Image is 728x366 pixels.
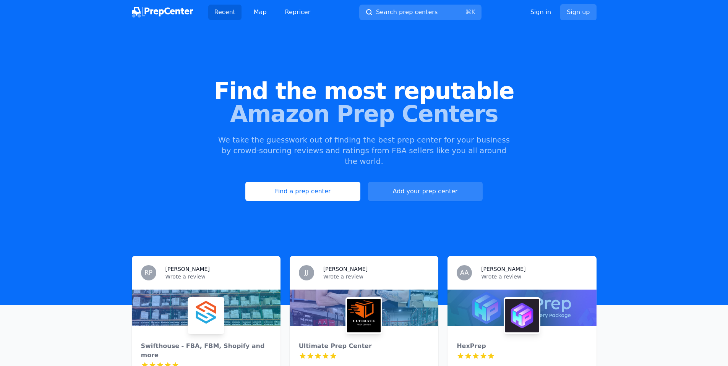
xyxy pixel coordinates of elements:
p: Wrote a review [323,273,429,280]
a: Sign up [560,4,596,20]
span: RP [144,270,152,276]
a: Add your prep center [368,182,483,201]
img: Ultimate Prep Center [347,299,381,332]
img: HexPrep [505,299,539,332]
p: We take the guesswork out of finding the best prep center for your business by crowd-sourcing rev... [217,134,511,167]
a: Repricer [279,5,317,20]
div: HexPrep [457,342,587,351]
span: Find the most reputable [12,79,716,102]
button: Search prep centers⌘K [359,5,482,20]
p: Wrote a review [481,273,587,280]
h3: [PERSON_NAME] [165,265,210,273]
span: AA [460,270,469,276]
kbd: ⌘ [465,8,471,16]
a: Sign in [530,8,551,17]
img: PrepCenter [132,7,193,18]
span: JJ [305,270,308,276]
img: Swifthouse - FBA, FBM, Shopify and more [189,299,223,332]
h3: [PERSON_NAME] [481,265,525,273]
a: Recent [208,5,242,20]
p: Wrote a review [165,273,271,280]
span: Amazon Prep Centers [12,102,716,125]
span: Search prep centers [376,8,438,17]
a: Map [248,5,273,20]
kbd: K [471,8,475,16]
div: Swifthouse - FBA, FBM, Shopify and more [141,342,271,360]
div: Ultimate Prep Center [299,342,429,351]
a: Find a prep center [245,182,360,201]
h3: [PERSON_NAME] [323,265,368,273]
